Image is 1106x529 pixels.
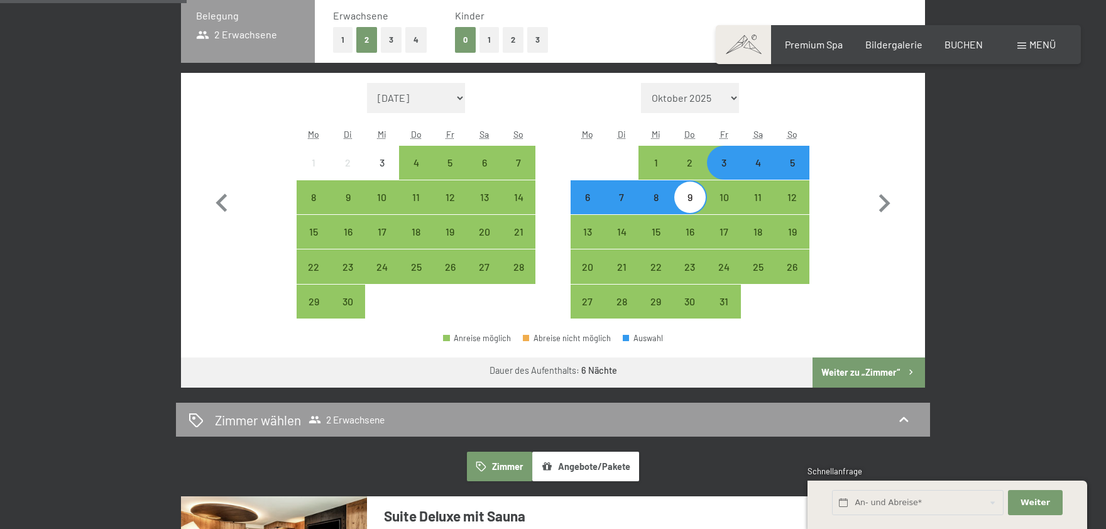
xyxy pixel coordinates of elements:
div: 30 [332,297,363,328]
div: Anreise möglich [433,215,467,249]
div: Thu Oct 16 2025 [673,215,707,249]
div: Sun Sep 14 2025 [501,180,535,214]
div: Tue Sep 30 2025 [331,285,364,319]
div: Anreise möglich [571,180,605,214]
div: Sun Oct 19 2025 [775,215,809,249]
div: Sat Oct 18 2025 [741,215,775,249]
button: 2 [356,27,377,53]
div: Thu Oct 02 2025 [673,146,707,180]
div: Fri Oct 31 2025 [707,285,741,319]
div: 10 [708,192,740,224]
div: Anreise möglich [673,215,707,249]
div: Fri Sep 12 2025 [433,180,467,214]
h2: Zimmer wählen [215,411,301,429]
div: 31 [708,297,740,328]
span: Menü [1029,38,1056,50]
div: Anreise möglich [365,215,399,249]
div: Anreise möglich [605,285,638,319]
span: Kinder [455,9,485,21]
div: Mon Oct 20 2025 [571,249,605,283]
div: 29 [298,297,329,328]
div: Anreise möglich [605,249,638,283]
div: Sat Oct 25 2025 [741,249,775,283]
div: Anreise möglich [443,334,511,342]
div: Thu Sep 11 2025 [399,180,433,214]
div: Wed Oct 01 2025 [638,146,672,180]
div: Thu Oct 23 2025 [673,249,707,283]
div: 14 [503,192,534,224]
div: 4 [400,158,432,189]
div: Tue Sep 16 2025 [331,215,364,249]
div: 18 [400,227,432,258]
div: Wed Sep 03 2025 [365,146,399,180]
div: 10 [366,192,398,224]
div: Sun Sep 21 2025 [501,215,535,249]
button: 3 [381,27,402,53]
div: 22 [298,262,329,293]
button: 0 [455,27,476,53]
div: Thu Sep 25 2025 [399,249,433,283]
div: 7 [503,158,534,189]
div: Anreise nicht möglich [331,146,364,180]
div: Anreise möglich [297,180,331,214]
div: Sat Oct 11 2025 [741,180,775,214]
button: Weiter zu „Zimmer“ [813,357,925,388]
div: Wed Sep 17 2025 [365,215,399,249]
div: 30 [674,297,706,328]
div: Anreise möglich [399,249,433,283]
div: 6 [469,158,500,189]
div: Thu Sep 18 2025 [399,215,433,249]
div: Anreise möglich [638,146,672,180]
span: Weiter [1021,497,1050,508]
span: Erwachsene [333,9,388,21]
a: Premium Spa [785,38,843,50]
div: 26 [777,262,808,293]
div: Anreise möglich [673,285,707,319]
div: Anreise möglich [433,249,467,283]
div: Anreise möglich [331,215,364,249]
abbr: Donnerstag [684,129,695,139]
div: Anreise möglich [638,215,672,249]
div: Anreise möglich [673,180,707,214]
div: 25 [742,262,774,293]
div: Wed Sep 24 2025 [365,249,399,283]
div: Anreise möglich [741,146,775,180]
div: Anreise möglich [741,215,775,249]
div: Fri Oct 24 2025 [707,249,741,283]
div: Mon Sep 29 2025 [297,285,331,319]
div: Mon Oct 13 2025 [571,215,605,249]
button: Zimmer [467,452,532,481]
div: Tue Sep 02 2025 [331,146,364,180]
div: Anreise möglich [775,180,809,214]
div: 25 [400,262,432,293]
div: Mon Sep 01 2025 [297,146,331,180]
div: Dauer des Aufenthalts: [490,364,617,377]
button: 3 [527,27,548,53]
div: 14 [606,227,637,258]
div: 1 [640,158,671,189]
a: BUCHEN [944,38,983,50]
div: 16 [332,227,363,258]
div: Fri Oct 03 2025 [707,146,741,180]
div: Auswahl [623,334,663,342]
button: Weiter [1008,490,1062,516]
div: 23 [674,262,706,293]
div: Anreise möglich [707,215,741,249]
div: 21 [606,262,637,293]
span: 2 Erwachsene [196,28,277,41]
div: Wed Oct 15 2025 [638,215,672,249]
div: Anreise möglich [297,285,331,319]
div: Fri Oct 17 2025 [707,215,741,249]
button: 1 [479,27,499,53]
div: Fri Sep 19 2025 [433,215,467,249]
div: 5 [777,158,808,189]
div: Fri Sep 26 2025 [433,249,467,283]
div: Tue Oct 28 2025 [605,285,638,319]
button: 1 [333,27,353,53]
div: 27 [572,297,603,328]
button: 4 [405,27,427,53]
div: Anreise möglich [571,215,605,249]
abbr: Dienstag [344,129,352,139]
div: Anreise möglich [331,249,364,283]
div: 20 [469,227,500,258]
